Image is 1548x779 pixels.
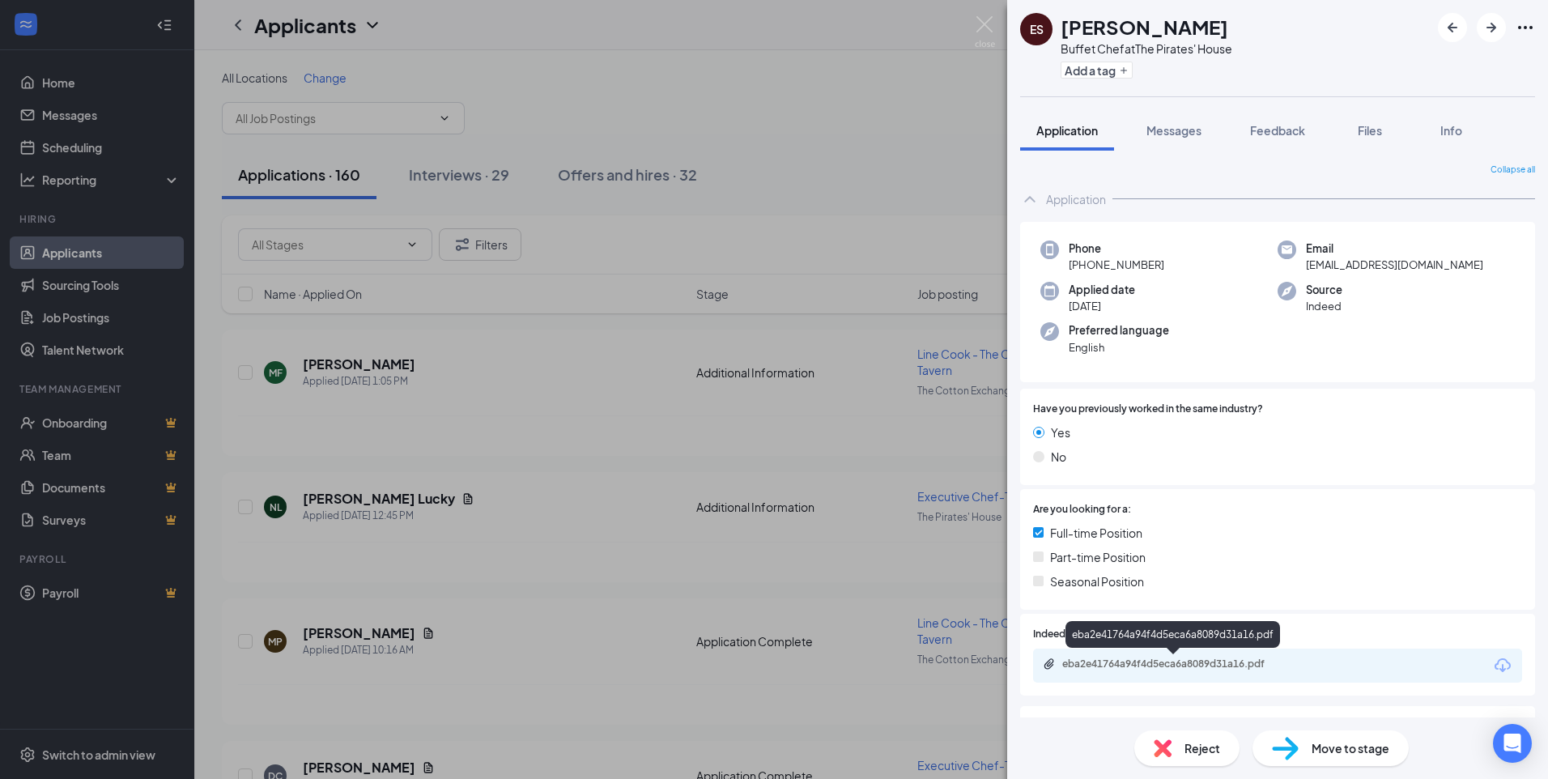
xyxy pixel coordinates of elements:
[1358,123,1382,138] span: Files
[1061,13,1228,40] h1: [PERSON_NAME]
[1036,123,1098,138] span: Application
[1306,257,1483,273] span: [EMAIL_ADDRESS][DOMAIN_NAME]
[1046,191,1106,207] div: Application
[1493,656,1512,675] svg: Download
[1306,298,1342,314] span: Indeed
[1050,573,1144,590] span: Seasonal Position
[1061,40,1232,57] div: Buffet Chef at The Pirates' House
[1069,339,1169,355] span: English
[1065,621,1280,648] div: eba2e41764a94f4d5eca6a8089d31a16.pdf
[1062,658,1289,670] div: eba2e41764a94f4d5eca6a8089d31a16.pdf
[1033,402,1263,417] span: Have you previously worked in the same industry?
[1069,282,1135,298] span: Applied date
[1119,66,1129,75] svg: Plus
[1043,658,1305,673] a: Paperclipeba2e41764a94f4d5eca6a8089d31a16.pdf
[1069,298,1135,314] span: [DATE]
[1020,189,1040,209] svg: ChevronUp
[1050,524,1142,542] span: Full-time Position
[1051,448,1066,466] span: No
[1306,282,1342,298] span: Source
[1051,424,1070,441] span: Yes
[1069,241,1164,257] span: Phone
[1033,502,1131,517] span: Are you looking for a:
[1184,739,1220,757] span: Reject
[1033,627,1104,642] span: Indeed Resume
[1440,123,1462,138] span: Info
[1030,21,1044,37] div: ES
[1061,62,1133,79] button: PlusAdd a tag
[1477,13,1506,42] button: ArrowRight
[1069,322,1169,338] span: Preferred language
[1312,739,1389,757] span: Move to stage
[1050,548,1146,566] span: Part-time Position
[1443,18,1462,37] svg: ArrowLeftNew
[1306,241,1483,257] span: Email
[1491,164,1535,177] span: Collapse all
[1069,257,1164,273] span: [PHONE_NUMBER]
[1250,123,1305,138] span: Feedback
[1482,18,1501,37] svg: ArrowRight
[1493,724,1532,763] div: Open Intercom Messenger
[1146,123,1201,138] span: Messages
[1516,18,1535,37] svg: Ellipses
[1043,658,1056,670] svg: Paperclip
[1438,13,1467,42] button: ArrowLeftNew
